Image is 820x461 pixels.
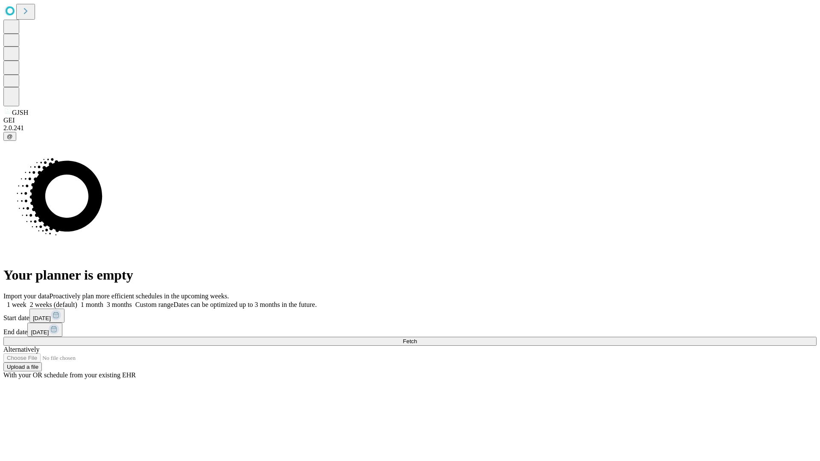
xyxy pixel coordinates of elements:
div: End date [3,323,817,337]
span: Fetch [403,338,417,344]
h1: Your planner is empty [3,267,817,283]
span: 1 month [81,301,103,308]
div: GEI [3,117,817,124]
span: Custom range [135,301,173,308]
button: [DATE] [27,323,62,337]
span: @ [7,133,13,140]
span: Dates can be optimized up to 3 months in the future. [173,301,316,308]
div: 2.0.241 [3,124,817,132]
span: Proactively plan more efficient schedules in the upcoming weeks. [50,292,229,300]
span: Alternatively [3,346,39,353]
span: 1 week [7,301,26,308]
span: 3 months [107,301,132,308]
span: [DATE] [31,329,49,336]
div: Start date [3,309,817,323]
button: Upload a file [3,362,42,371]
button: Fetch [3,337,817,346]
span: [DATE] [33,315,51,321]
span: Import your data [3,292,50,300]
button: @ [3,132,16,141]
span: With your OR schedule from your existing EHR [3,371,136,379]
button: [DATE] [29,309,64,323]
span: 2 weeks (default) [30,301,77,308]
span: GJSH [12,109,28,116]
